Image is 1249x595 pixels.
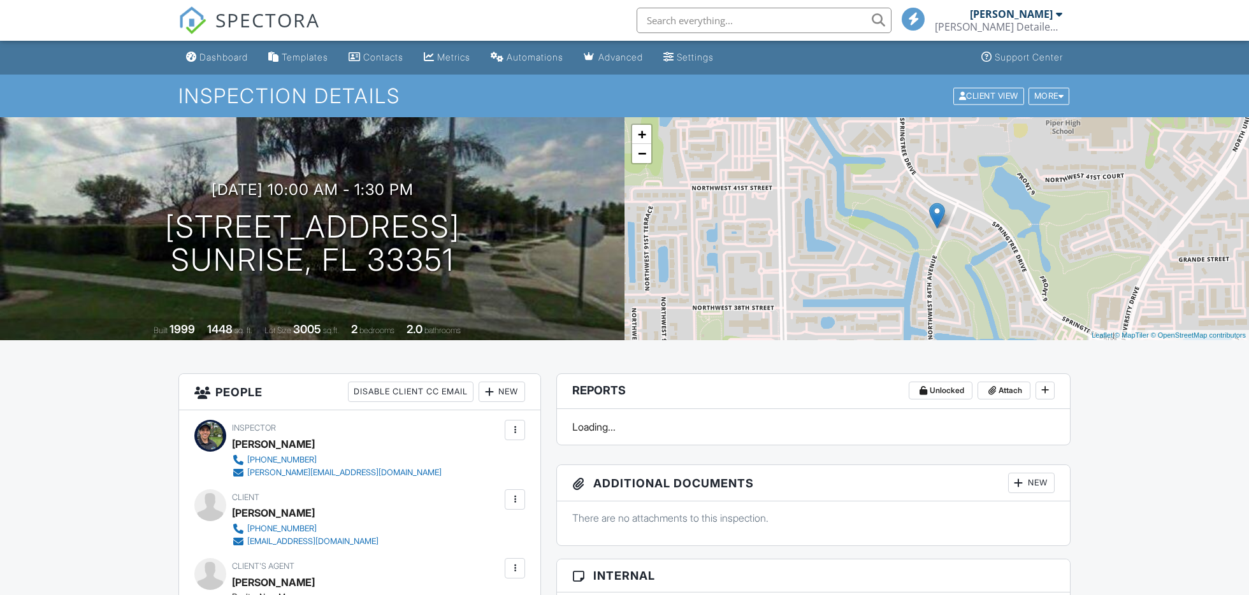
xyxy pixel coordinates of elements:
h1: [STREET_ADDRESS] Sunrise, FL 33351 [165,210,460,278]
div: Templates [282,52,328,62]
div: Contacts [363,52,403,62]
div: Settings [677,52,714,62]
div: Client View [953,87,1024,104]
div: [PERSON_NAME] [232,503,315,522]
div: 2.0 [407,322,422,336]
div: Dean's Detailed Inspections [935,20,1062,33]
div: [PERSON_NAME][EMAIL_ADDRESS][DOMAIN_NAME] [247,468,442,478]
a: Support Center [976,46,1068,69]
a: Contacts [343,46,408,69]
div: 2 [351,322,357,336]
span: bedrooms [359,326,394,335]
span: Inspector [232,423,276,433]
div: 1448 [207,322,233,336]
a: [EMAIL_ADDRESS][DOMAIN_NAME] [232,535,379,548]
span: Client's Agent [232,561,294,571]
a: [PHONE_NUMBER] [232,454,442,466]
a: © OpenStreetMap contributors [1151,331,1246,339]
a: Zoom out [632,144,651,163]
div: 3005 [293,322,321,336]
a: Advanced [579,46,648,69]
h3: [DATE] 10:00 am - 1:30 pm [212,181,414,198]
div: Disable Client CC Email [348,382,473,402]
a: SPECTORA [178,17,320,44]
div: New [1008,473,1055,493]
p: There are no attachments to this inspection. [572,511,1055,525]
div: Metrics [437,52,470,62]
span: Lot Size [264,326,291,335]
div: [EMAIL_ADDRESS][DOMAIN_NAME] [247,536,379,547]
a: Dashboard [181,46,253,69]
span: sq. ft. [235,326,252,335]
a: Automations (Basic) [486,46,568,69]
img: The Best Home Inspection Software - Spectora [178,6,206,34]
div: More [1029,87,1070,104]
div: [PHONE_NUMBER] [247,455,317,465]
a: Client View [952,90,1027,100]
div: 1999 [170,322,195,336]
h3: Internal [557,559,1070,592]
span: SPECTORA [215,6,320,33]
a: [PERSON_NAME][EMAIL_ADDRESS][DOMAIN_NAME] [232,466,442,479]
div: [PHONE_NUMBER] [247,524,317,534]
a: Leaflet [1092,331,1113,339]
div: Automations [507,52,563,62]
a: © MapTiler [1115,331,1149,339]
div: [PERSON_NAME] [232,434,315,454]
h1: Inspection Details [178,85,1071,107]
input: Search everything... [637,8,892,33]
a: Templates [263,46,333,69]
a: Zoom in [632,125,651,144]
span: bathrooms [424,326,461,335]
h3: Additional Documents [557,465,1070,501]
div: | [1088,330,1249,341]
div: Support Center [995,52,1063,62]
a: [PHONE_NUMBER] [232,522,379,535]
div: Advanced [598,52,643,62]
a: Metrics [419,46,475,69]
div: New [479,382,525,402]
span: Client [232,492,259,502]
span: sq.ft. [323,326,339,335]
div: Dashboard [199,52,248,62]
h3: People [179,374,540,410]
div: [PERSON_NAME] [970,8,1053,20]
a: [PERSON_NAME] [232,573,315,592]
span: Built [154,326,168,335]
a: Settings [658,46,719,69]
